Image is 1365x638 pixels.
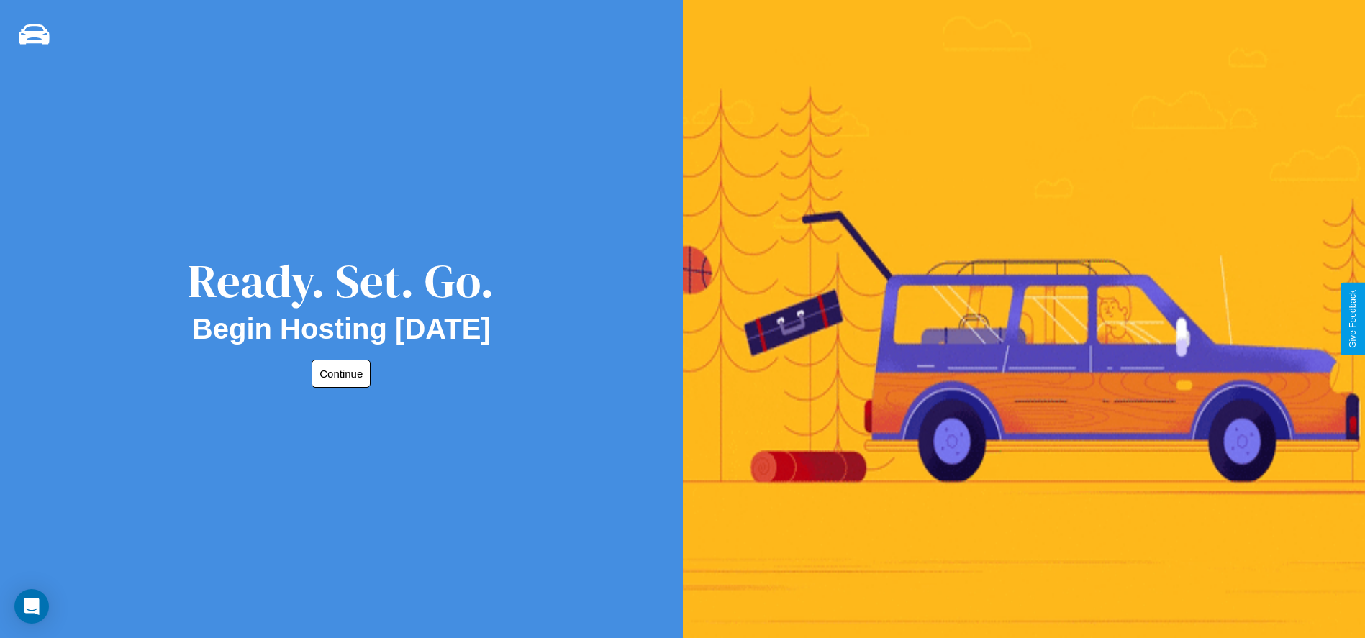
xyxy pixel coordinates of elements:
div: Give Feedback [1348,290,1358,348]
h2: Begin Hosting [DATE] [192,313,491,345]
div: Open Intercom Messenger [14,589,49,624]
button: Continue [312,360,371,388]
div: Ready. Set. Go. [188,249,494,313]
